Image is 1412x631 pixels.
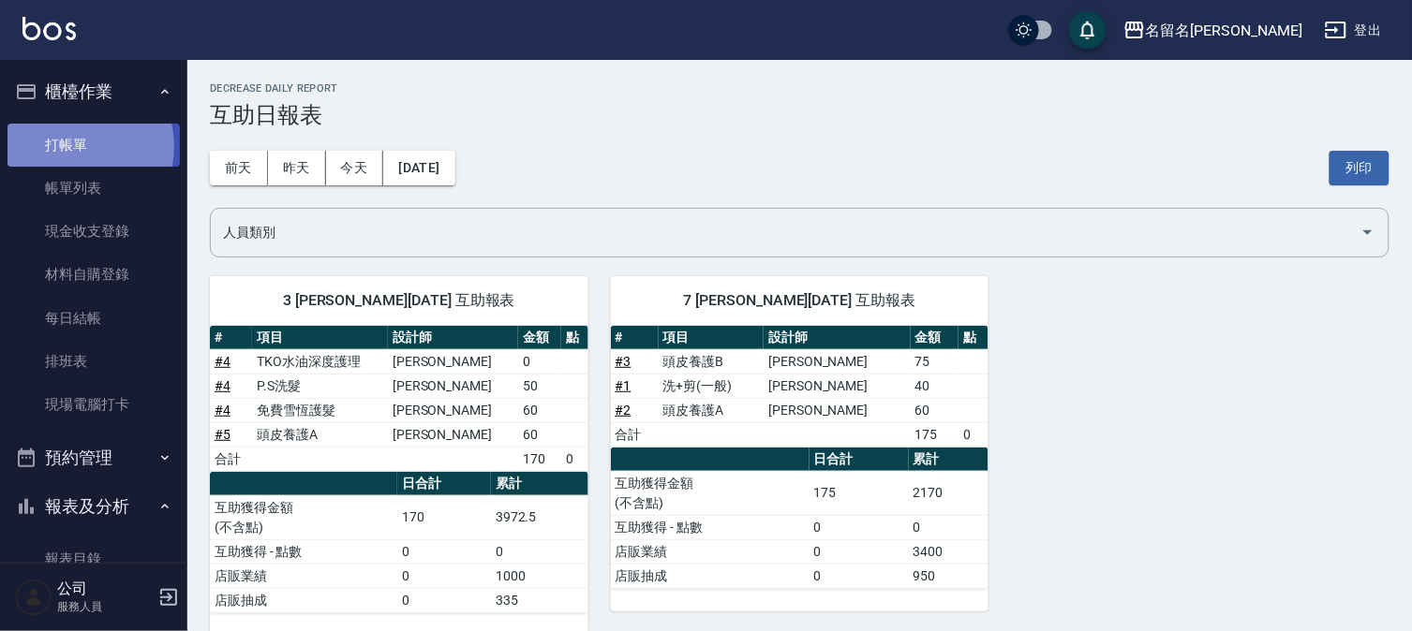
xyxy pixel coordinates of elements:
[491,588,588,612] td: 335
[1330,151,1390,185] button: 列印
[210,495,397,539] td: 互助獲得金額 (不含點)
[252,398,388,422] td: 免費雪恆護髮
[659,374,765,398] td: 洗+剪(一般)
[215,403,230,418] a: #4
[388,398,519,422] td: [PERSON_NAME]
[764,374,911,398] td: [PERSON_NAME]
[7,253,180,296] a: 材料自購登錄
[388,349,519,374] td: [PERSON_NAME]
[252,326,388,350] th: 項目
[397,539,491,564] td: 0
[232,291,566,310] span: 3 [PERSON_NAME][DATE] 互助報表
[210,326,588,472] table: a dense table
[7,433,180,482] button: 預約管理
[1116,11,1310,50] button: 名留名[PERSON_NAME]
[518,398,560,422] td: 60
[810,539,909,564] td: 0
[326,151,384,185] button: 今天
[959,422,988,447] td: 0
[616,403,632,418] a: #2
[7,383,180,426] a: 現場電腦打卡
[215,354,230,369] a: #4
[659,326,765,350] th: 項目
[659,349,765,374] td: 頭皮養護B
[616,354,632,369] a: #3
[268,151,326,185] button: 昨天
[911,422,959,447] td: 175
[909,471,989,515] td: 2170
[1069,11,1107,49] button: save
[518,326,560,350] th: 金額
[659,398,765,422] td: 頭皮養護A
[616,378,632,393] a: #1
[397,564,491,588] td: 0
[57,580,153,598] h5: 公司
[388,326,519,350] th: 設計師
[561,326,588,350] th: 點
[764,326,911,350] th: 設計師
[810,448,909,472] th: 日合計
[383,151,454,185] button: [DATE]
[7,210,180,253] a: 現金收支登錄
[15,579,52,616] img: Person
[611,422,659,447] td: 合計
[611,326,989,448] table: a dense table
[909,448,989,472] th: 累計
[210,564,397,588] td: 店販業績
[252,349,388,374] td: TKO水油深度護理
[7,340,180,383] a: 排班表
[7,67,180,116] button: 櫃檯作業
[210,472,588,613] table: a dense table
[518,422,560,447] td: 60
[764,398,911,422] td: [PERSON_NAME]
[764,349,911,374] td: [PERSON_NAME]
[611,539,810,564] td: 店販業績
[611,448,989,589] table: a dense table
[7,482,180,531] button: 報表及分析
[210,447,252,471] td: 合計
[911,398,959,422] td: 60
[909,564,989,588] td: 950
[491,472,588,496] th: 累計
[909,539,989,564] td: 3400
[210,539,397,564] td: 互助獲得 - 點數
[611,471,810,515] td: 互助獲得金額 (不含點)
[810,471,909,515] td: 175
[810,564,909,588] td: 0
[210,326,252,350] th: #
[911,374,959,398] td: 40
[561,447,588,471] td: 0
[810,515,909,539] td: 0
[1317,13,1390,48] button: 登出
[7,537,180,580] a: 報表目錄
[215,378,230,393] a: #4
[959,326,988,350] th: 點
[611,326,659,350] th: #
[388,374,519,398] td: [PERSON_NAME]
[397,472,491,496] th: 日合計
[7,124,180,167] a: 打帳單
[491,564,588,588] td: 1000
[611,564,810,588] td: 店販抽成
[388,422,519,447] td: [PERSON_NAME]
[611,515,810,539] td: 互助獲得 - 點數
[518,374,560,398] td: 50
[911,326,959,350] th: 金額
[518,447,560,471] td: 170
[7,297,180,340] a: 每日結帳
[210,151,268,185] button: 前天
[57,598,153,615] p: 服務人員
[491,495,588,539] td: 3972.5
[252,374,388,398] td: P.S洗髮
[22,17,76,40] img: Logo
[1146,19,1302,42] div: 名留名[PERSON_NAME]
[491,539,588,564] td: 0
[210,82,1390,95] h2: Decrease Daily Report
[7,167,180,210] a: 帳單列表
[1353,217,1383,247] button: Open
[911,349,959,374] td: 75
[210,102,1390,128] h3: 互助日報表
[633,291,967,310] span: 7 [PERSON_NAME][DATE] 互助報表
[909,515,989,539] td: 0
[215,427,230,442] a: #5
